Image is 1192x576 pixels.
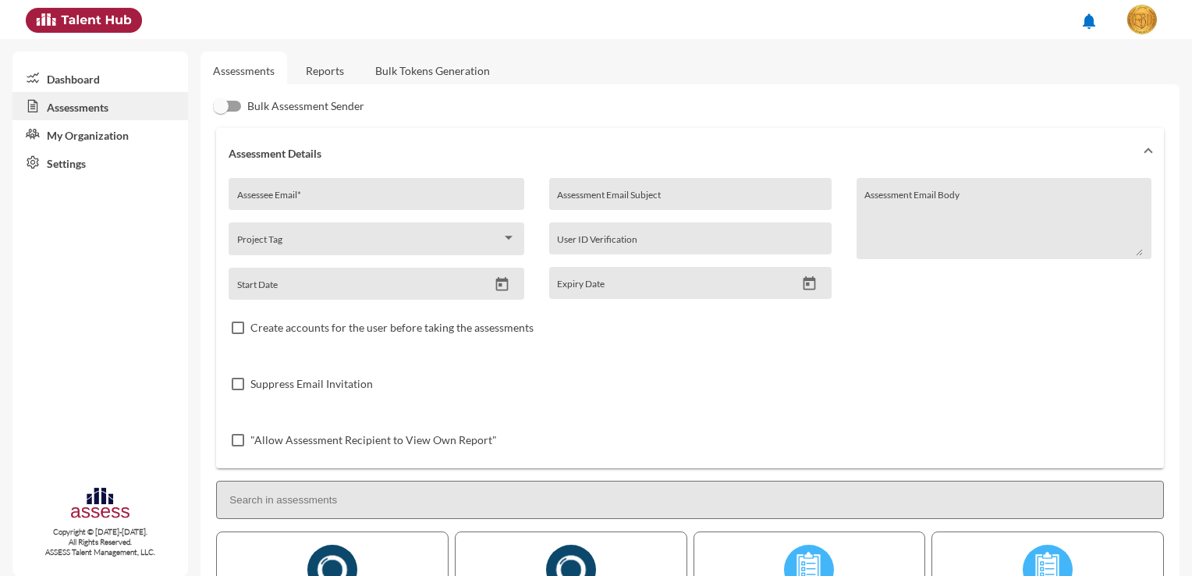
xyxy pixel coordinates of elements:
[250,375,373,393] span: Suppress Email Invitation
[1080,12,1098,30] mat-icon: notifications
[12,92,188,120] a: Assessments
[488,276,516,293] button: Open calendar
[250,318,534,337] span: Create accounts for the user before taking the assessments
[293,52,357,90] a: Reports
[216,128,1164,178] mat-expansion-panel-header: Assessment Details
[216,481,1164,519] input: Search in assessments
[216,178,1164,468] div: Assessment Details
[363,52,502,90] a: Bulk Tokens Generation
[247,97,364,116] span: Bulk Assessment Sender
[12,64,188,92] a: Dashboard
[213,64,275,77] a: Assessments
[796,276,823,292] button: Open calendar
[12,148,188,176] a: Settings
[69,485,131,524] img: assesscompany-logo.png
[12,527,188,557] p: Copyright © [DATE]-[DATE]. All Rights Reserved. ASSESS Talent Management, LLC.
[229,147,1133,160] mat-panel-title: Assessment Details
[12,120,188,148] a: My Organization
[250,431,497,450] span: "Allow Assessment Recipient to View Own Report"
